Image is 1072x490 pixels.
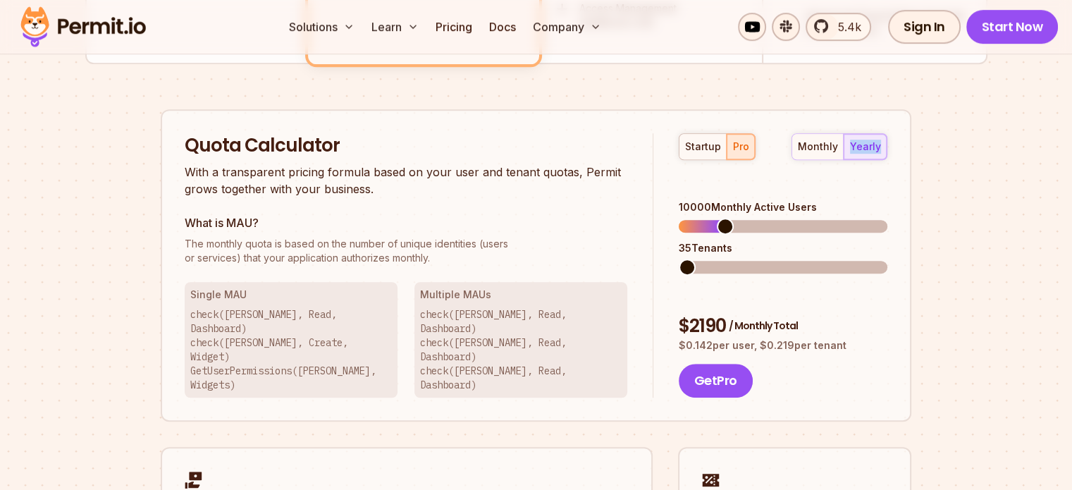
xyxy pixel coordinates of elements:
[283,13,360,41] button: Solutions
[685,140,721,154] div: startup
[420,307,622,392] p: check([PERSON_NAME], Read, Dashboard) check([PERSON_NAME], Read, Dashboard) check([PERSON_NAME], ...
[430,13,478,41] a: Pricing
[190,288,392,302] h3: Single MAU
[185,164,627,197] p: With a transparent pricing formula based on your user and tenant quotas, Permit grows together wi...
[420,288,622,302] h3: Multiple MAUs
[806,13,871,41] a: 5.4k
[798,140,838,154] div: monthly
[185,237,627,251] span: The monthly quota is based on the number of unique identities (users
[966,10,1059,44] a: Start Now
[830,18,861,35] span: 5.4k
[679,200,887,214] div: 10000 Monthly Active Users
[185,133,627,159] h2: Quota Calculator
[483,13,522,41] a: Docs
[679,338,887,353] p: $ 0.142 per user, $ 0.219 per tenant
[679,241,887,255] div: 35 Tenants
[679,314,887,339] div: $ 2190
[888,10,961,44] a: Sign In
[190,307,392,392] p: check([PERSON_NAME], Read, Dashboard) check([PERSON_NAME], Create, Widget) GetUserPermissions([PE...
[14,3,152,51] img: Permit logo
[527,13,607,41] button: Company
[366,13,424,41] button: Learn
[679,364,753,398] button: GetPro
[185,237,627,265] p: or services) that your application authorizes monthly.
[185,214,627,231] h3: What is MAU?
[729,319,798,333] span: / Monthly Total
